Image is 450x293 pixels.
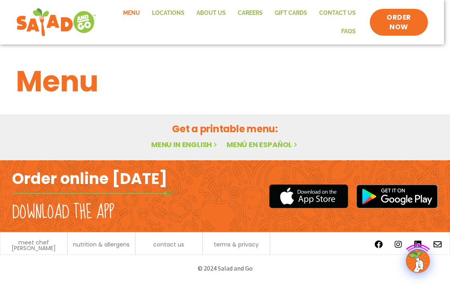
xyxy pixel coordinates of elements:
[16,60,434,103] h1: Menu
[12,191,172,196] img: fork
[378,13,420,32] span: ORDER NOW
[335,22,362,41] a: FAQs
[370,9,428,36] a: ORDER NOW
[227,139,299,150] a: Menú en español
[191,4,232,22] a: About Us
[146,4,191,22] a: Locations
[16,6,96,38] img: new-SAG-logo-768×292
[73,242,130,247] a: nutrition & allergens
[313,4,362,22] a: Contact Us
[16,122,434,136] h2: Get a printable menu:
[4,240,63,251] a: meet chef [PERSON_NAME]
[269,183,348,209] img: appstore
[232,4,269,22] a: Careers
[8,263,442,274] p: © 2024 Salad and Go
[214,242,259,247] a: terms & privacy
[12,169,167,188] h2: Order online [DATE]
[12,201,114,224] h2: Download the app
[151,139,219,150] a: Menu in English
[356,184,438,208] img: google_play
[104,4,362,40] nav: Menu
[153,242,184,247] a: contact us
[117,4,146,22] a: Menu
[269,4,313,22] a: GIFT CARDS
